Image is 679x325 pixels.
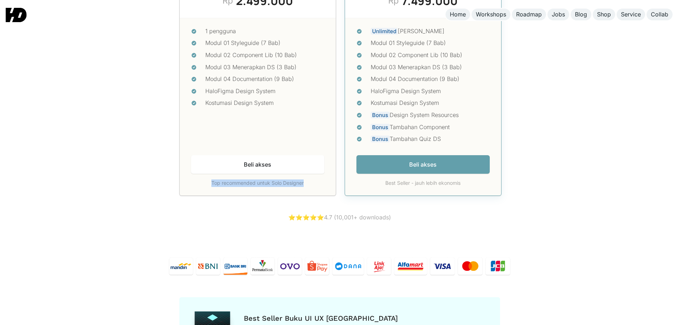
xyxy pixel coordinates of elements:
div: Modul 03 Menerapkan DS (3 Bab) [205,63,324,72]
div: Kostumasi Design System [371,98,490,108]
div: Modul 01 Styleguide (7 Bab) [371,39,490,48]
img: Metode pembayaran Tutorial Membuat Design System dari NOL - HaloFigma [169,257,511,276]
span: Bonus [371,124,390,131]
a: Service [617,9,645,20]
div: Design System Resources [371,111,490,120]
div: Collab [651,11,668,18]
a: Beli akses [356,155,490,174]
a: Shop [593,9,615,20]
div: Shop [597,11,611,18]
span: Bonus [371,112,390,118]
div: HaloFigma Design System [371,87,490,96]
div: Home [450,11,466,18]
div: Tambahan Quiz DS [371,134,490,144]
div: Roadmap [516,11,542,18]
div: Modul 02 Component Lib (10 Bab) [205,51,324,60]
div: Workshops [476,11,506,18]
div: Blog [575,11,587,18]
div: 1 pengguna [205,27,324,36]
a: Workshops [472,9,510,20]
div: Modul 04 Documentation (9 Bab) [205,75,324,84]
span: Bonus [371,136,390,142]
a: ⭐️⭐️⭐️⭐️⭐️ [288,214,324,221]
a: Collab [647,9,673,20]
div: Service [621,11,641,18]
div: [PERSON_NAME] [371,27,490,36]
span: Unlimited [371,28,398,35]
div: Jobs [552,11,565,18]
div: Modul 01 Styleguide (7 Bab) [205,39,324,48]
div: Modul 03 Menerapkan DS (3 Bab) [371,63,490,72]
a: Beli akses [191,155,324,174]
div: Modul 02 Component Lib (10 Bab) [371,51,490,60]
div: Kostumasi Design System [205,98,324,108]
a: Jobs [547,9,569,20]
div: HaloFigma Design System [205,87,324,96]
a: Blog [571,9,591,20]
div: Tambahan Component [371,123,490,132]
div: Best Seller - jauh lebih ekonomis [356,179,490,187]
div: Top recommended untuk Solo Designer [191,179,324,187]
a: Roadmap [512,9,546,20]
div: Modul 04 Documentation (9 Bab) [371,75,490,84]
a: Home [446,9,470,20]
